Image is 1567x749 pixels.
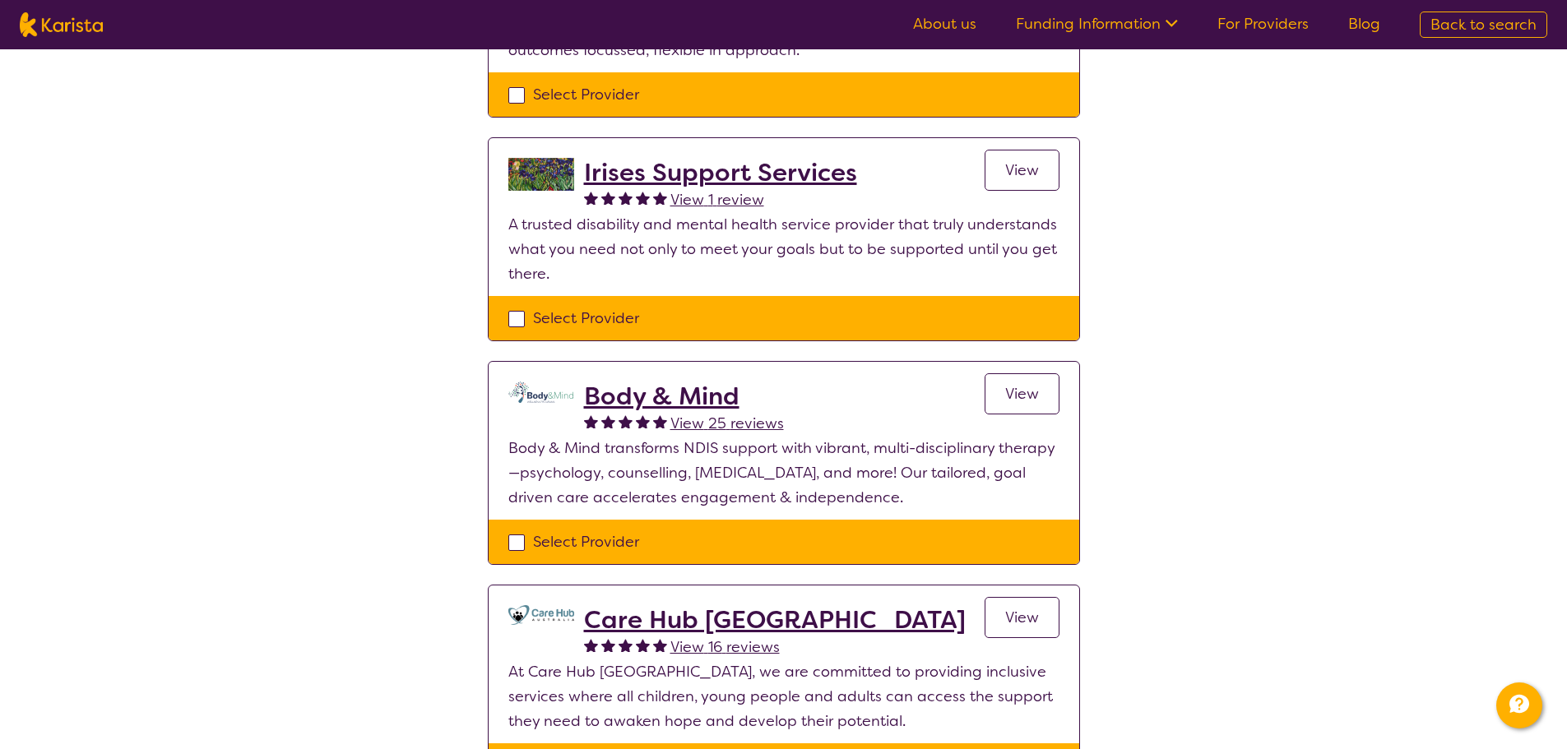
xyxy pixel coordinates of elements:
a: View 16 reviews [670,635,780,659]
img: fullstar [584,414,598,428]
img: fullstar [653,191,667,205]
span: Back to search [1430,15,1537,35]
img: fullstar [653,638,667,652]
a: Irises Support Services [584,158,857,187]
a: View 1 review [670,187,764,212]
span: View [1005,608,1039,627]
span: View [1005,384,1039,404]
p: Body & Mind transforms NDIS support with vibrant, multi-disciplinary therapy—psychology, counsell... [508,436,1059,510]
a: View [985,150,1059,191]
button: Channel Menu [1496,682,1542,728]
a: Care Hub [GEOGRAPHIC_DATA] [584,605,966,635]
img: fullstar [619,191,633,205]
img: fullstar [619,414,633,428]
img: fullstar [601,414,615,428]
img: bveqlmrdxdvqu3rwwcov.jpg [508,158,574,191]
img: fullstar [619,638,633,652]
a: View [985,597,1059,638]
img: fullstar [653,414,667,428]
span: View [1005,160,1039,180]
a: View [985,373,1059,414]
img: fullstar [584,638,598,652]
p: At Care Hub [GEOGRAPHIC_DATA], we are committed to providing inclusive services where all childre... [508,659,1059,733]
a: View 25 reviews [670,411,784,436]
p: A trusted disability and mental health service provider that truly understands what you need not ... [508,212,1059,286]
a: Body & Mind [584,381,784,411]
img: fullstar [636,414,650,428]
a: Blog [1348,14,1380,34]
span: View 16 reviews [670,637,780,657]
img: Karista logo [20,12,103,37]
img: ghwmlfce3t00xkecpakn.jpg [508,605,574,625]
span: View 1 review [670,190,764,210]
a: Back to search [1420,12,1547,38]
img: fullstar [636,638,650,652]
a: Funding Information [1016,14,1178,34]
a: For Providers [1217,14,1309,34]
a: About us [913,14,976,34]
img: fullstar [601,191,615,205]
img: fullstar [636,191,650,205]
span: View 25 reviews [670,414,784,433]
img: qmpolprhjdhzpcuekzqg.svg [508,381,574,403]
img: fullstar [601,638,615,652]
img: fullstar [584,191,598,205]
